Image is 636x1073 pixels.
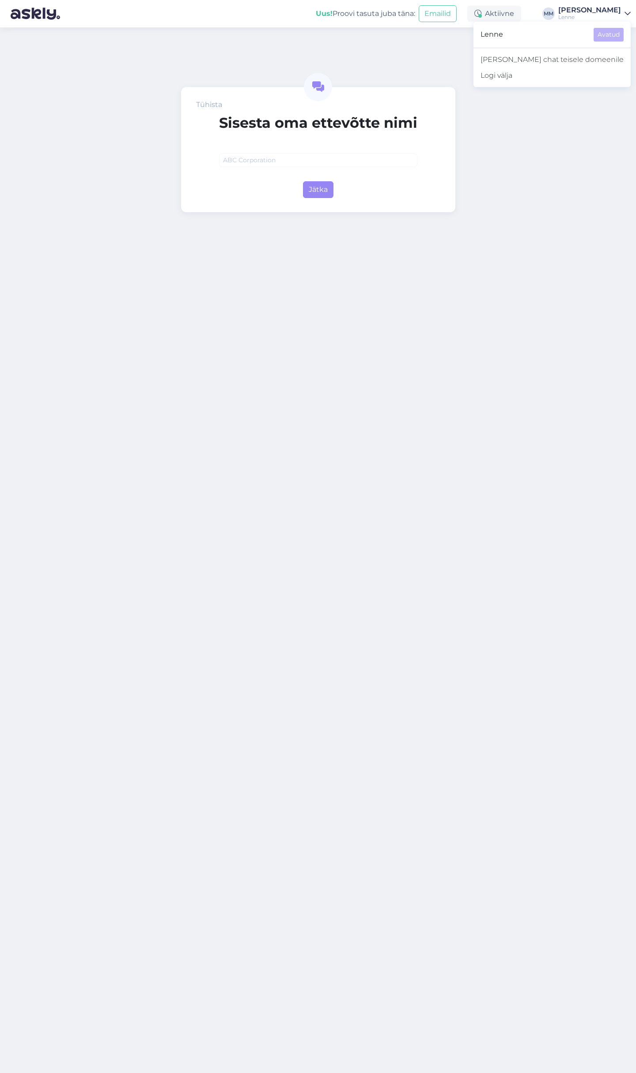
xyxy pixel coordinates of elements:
b: Uus! [316,9,333,18]
button: Emailid [419,5,457,22]
button: Jätka [303,181,333,198]
a: [PERSON_NAME] chat teisele domeenile [473,52,631,68]
div: [PERSON_NAME] [558,7,621,14]
div: Proovi tasuta juba täna: [316,8,415,19]
div: Aktiivne [467,6,521,22]
div: Lenne [558,14,621,21]
input: ABC Corporation [219,153,417,167]
h2: Sisesta oma ettevõtte nimi [219,115,417,131]
div: MM [542,8,555,20]
a: [PERSON_NAME]Lenne [558,7,631,21]
span: Lenne [481,28,587,42]
div: Tühista [196,99,222,110]
div: Logi välja [473,68,631,84]
button: Avatud [594,28,624,42]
